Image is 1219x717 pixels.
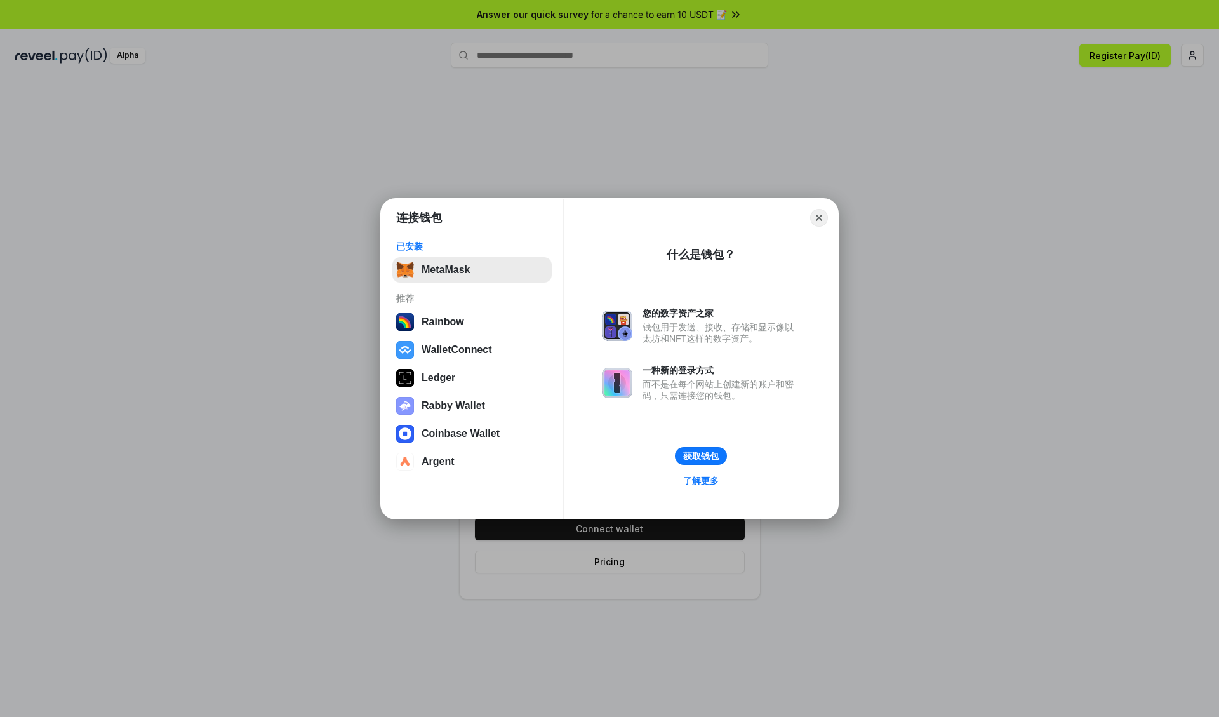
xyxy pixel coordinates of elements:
[392,421,552,446] button: Coinbase Wallet
[396,261,414,279] img: svg+xml,%3Csvg%20fill%3D%22none%22%20height%3D%2233%22%20viewBox%3D%220%200%2035%2033%22%20width%...
[392,309,552,335] button: Rainbow
[643,307,800,319] div: 您的数字资产之家
[392,365,552,391] button: Ledger
[392,449,552,474] button: Argent
[396,241,548,252] div: 已安装
[643,321,800,344] div: 钱包用于发送、接收、存储和显示像以太坊和NFT这样的数字资产。
[422,428,500,439] div: Coinbase Wallet
[667,247,735,262] div: 什么是钱包？
[676,472,726,489] a: 了解更多
[422,264,470,276] div: MetaMask
[683,475,719,486] div: 了解更多
[392,257,552,283] button: MetaMask
[392,393,552,419] button: Rabby Wallet
[396,369,414,387] img: svg+xml,%3Csvg%20xmlns%3D%22http%3A%2F%2Fwww.w3.org%2F2000%2Fsvg%22%20width%3D%2228%22%20height%3...
[602,311,632,341] img: svg+xml,%3Csvg%20xmlns%3D%22http%3A%2F%2Fwww.w3.org%2F2000%2Fsvg%22%20fill%3D%22none%22%20viewBox...
[422,316,464,328] div: Rainbow
[396,210,442,225] h1: 连接钱包
[396,293,548,304] div: 推荐
[396,453,414,471] img: svg+xml,%3Csvg%20width%3D%2228%22%20height%3D%2228%22%20viewBox%3D%220%200%2028%2028%22%20fill%3D...
[422,456,455,467] div: Argent
[683,450,719,462] div: 获取钱包
[396,425,414,443] img: svg+xml,%3Csvg%20width%3D%2228%22%20height%3D%2228%22%20viewBox%3D%220%200%2028%2028%22%20fill%3D...
[392,337,552,363] button: WalletConnect
[396,397,414,415] img: svg+xml,%3Csvg%20xmlns%3D%22http%3A%2F%2Fwww.w3.org%2F2000%2Fsvg%22%20fill%3D%22none%22%20viewBox...
[422,344,492,356] div: WalletConnect
[643,365,800,376] div: 一种新的登录方式
[396,341,414,359] img: svg+xml,%3Csvg%20width%3D%2228%22%20height%3D%2228%22%20viewBox%3D%220%200%2028%2028%22%20fill%3D...
[810,209,828,227] button: Close
[675,447,727,465] button: 获取钱包
[602,368,632,398] img: svg+xml,%3Csvg%20xmlns%3D%22http%3A%2F%2Fwww.w3.org%2F2000%2Fsvg%22%20fill%3D%22none%22%20viewBox...
[422,400,485,412] div: Rabby Wallet
[643,379,800,401] div: 而不是在每个网站上创建新的账户和密码，只需连接您的钱包。
[422,372,455,384] div: Ledger
[396,313,414,331] img: svg+xml,%3Csvg%20width%3D%22120%22%20height%3D%22120%22%20viewBox%3D%220%200%20120%20120%22%20fil...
